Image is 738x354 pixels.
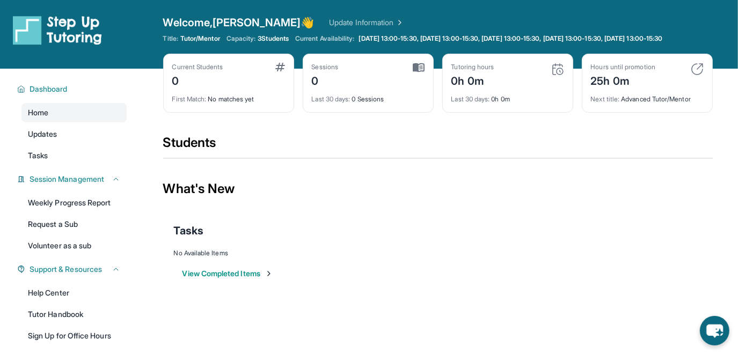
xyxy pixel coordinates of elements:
[180,34,220,43] span: Tutor/Mentor
[174,223,203,238] span: Tasks
[226,34,256,43] span: Capacity:
[591,71,655,88] div: 25h 0m
[312,63,339,71] div: Sessions
[312,71,339,88] div: 0
[295,34,354,43] span: Current Availability:
[451,71,494,88] div: 0h 0m
[413,63,425,72] img: card
[312,95,350,103] span: Last 30 days :
[21,215,127,234] a: Request a Sub
[174,249,702,257] div: No Available Items
[591,95,620,103] span: Next title :
[25,174,120,185] button: Session Management
[275,63,285,71] img: card
[312,88,425,104] div: 0 Sessions
[30,174,104,185] span: Session Management
[28,150,48,161] span: Tasks
[451,88,564,104] div: 0h 0m
[329,17,404,28] a: Update Information
[21,236,127,255] a: Volunteer as a sub
[182,268,273,279] button: View Completed Items
[30,84,68,94] span: Dashboard
[357,34,665,43] a: [DATE] 13:00-15:30, [DATE] 13:00-15:30, [DATE] 13:00-15:30, [DATE] 13:00-15:30, [DATE] 13:00-15:30
[700,316,729,345] button: chat-button
[21,305,127,324] a: Tutor Handbook
[591,88,704,104] div: Advanced Tutor/Mentor
[451,63,494,71] div: Tutoring hours
[30,264,102,275] span: Support & Resources
[25,84,120,94] button: Dashboard
[21,326,127,345] a: Sign Up for Office Hours
[28,129,57,139] span: Updates
[591,63,655,71] div: Hours until promotion
[25,264,120,275] button: Support & Resources
[28,107,48,118] span: Home
[21,124,127,144] a: Updates
[21,103,127,122] a: Home
[163,134,713,158] div: Students
[551,63,564,76] img: card
[163,15,315,30] span: Welcome, [PERSON_NAME] 👋
[258,34,289,43] span: 3 Students
[393,17,404,28] img: Chevron Right
[13,15,102,45] img: logo
[172,63,223,71] div: Current Students
[21,193,127,212] a: Weekly Progress Report
[21,146,127,165] a: Tasks
[21,283,127,303] a: Help Center
[163,165,713,212] div: What's New
[172,88,285,104] div: No matches yet
[172,95,207,103] span: First Match :
[691,63,704,76] img: card
[359,34,663,43] span: [DATE] 13:00-15:30, [DATE] 13:00-15:30, [DATE] 13:00-15:30, [DATE] 13:00-15:30, [DATE] 13:00-15:30
[163,34,178,43] span: Title:
[451,95,490,103] span: Last 30 days :
[172,71,223,88] div: 0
